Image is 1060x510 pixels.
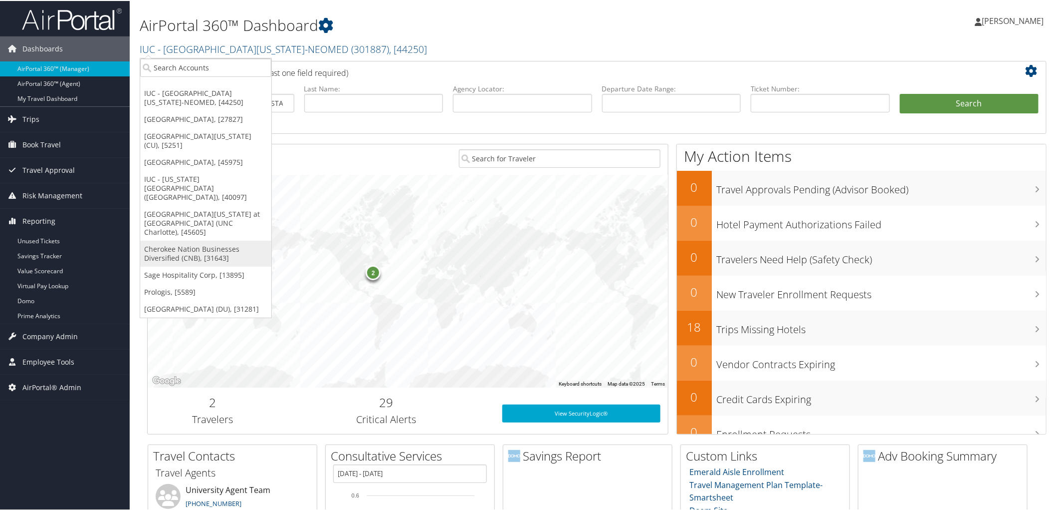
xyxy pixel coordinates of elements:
h2: 0 [677,353,712,370]
h1: AirPortal 360™ Dashboard [140,14,749,35]
a: [PHONE_NUMBER] [186,498,241,507]
a: [GEOGRAPHIC_DATA] (DU), [31281] [140,300,271,317]
a: IUC - [GEOGRAPHIC_DATA][US_STATE]-NEOMED [140,41,427,55]
h3: Travelers [155,412,270,426]
span: Employee Tools [22,349,74,374]
a: 0Travelers Need Help (Safety Check) [677,240,1047,275]
a: Open this area in Google Maps (opens a new window) [150,374,183,387]
a: 0Hotel Payment Authorizations Failed [677,205,1047,240]
a: 18Trips Missing Hotels [677,310,1047,345]
h2: 0 [677,423,712,440]
h1: My Action Items [677,145,1047,166]
a: 0Enrollment Requests [677,415,1047,450]
tspan: 0.6 [352,492,359,498]
img: Google [150,374,183,387]
span: Reporting [22,208,55,233]
span: Risk Management [22,182,82,207]
a: View SecurityLogic® [502,404,661,422]
a: Prologis, [5589] [140,283,271,300]
h3: New Traveler Enrollment Requests [717,282,1047,301]
span: , [ 44250 ] [389,41,427,55]
a: [GEOGRAPHIC_DATA][US_STATE] at [GEOGRAPHIC_DATA] (UNC Charlotte), [45605] [140,205,271,240]
label: Last Name: [304,83,443,93]
h2: Airtinerary Lookup [155,62,964,79]
img: domo-logo.png [863,449,875,461]
h2: 0 [677,283,712,300]
span: Dashboards [22,35,63,60]
a: Terms (opens in new tab) [651,380,665,386]
h3: Travel Agents [156,465,309,479]
button: Keyboard shortcuts [559,380,602,387]
span: Trips [22,106,39,131]
span: Book Travel [22,131,61,156]
a: IUC - [US_STATE][GEOGRAPHIC_DATA] ([GEOGRAPHIC_DATA]), [40097] [140,170,271,205]
h3: Vendor Contracts Expiring [717,352,1047,371]
a: [GEOGRAPHIC_DATA], [45975] [140,153,271,170]
span: [PERSON_NAME] [982,14,1044,25]
span: Company Admin [22,323,78,348]
input: Search for Traveler [459,148,661,167]
span: Map data ©2025 [608,380,645,386]
h2: 0 [677,248,712,265]
a: 0New Traveler Enrollment Requests [677,275,1047,310]
h2: 0 [677,213,712,230]
a: 0Credit Cards Expiring [677,380,1047,415]
a: Emerald Aisle Enrollment [690,466,785,477]
h2: Adv Booking Summary [863,447,1027,464]
h2: Custom Links [686,447,849,464]
h3: Credit Cards Expiring [717,387,1047,406]
h2: Consultative Services [331,447,494,464]
h3: Trips Missing Hotels [717,317,1047,336]
div: 2 [366,264,381,279]
h2: 0 [677,388,712,405]
a: [GEOGRAPHIC_DATA], [27827] [140,110,271,127]
a: [GEOGRAPHIC_DATA][US_STATE] (CU), [5251] [140,127,271,153]
h3: Travel Approvals Pending (Advisor Booked) [717,177,1047,196]
span: Travel Approval [22,157,75,182]
a: 0Vendor Contracts Expiring [677,345,1047,380]
h3: Travelers Need Help (Safety Check) [717,247,1047,266]
h2: Savings Report [508,447,672,464]
img: domo-logo.png [508,449,520,461]
a: IUC - [GEOGRAPHIC_DATA][US_STATE]-NEOMED, [44250] [140,84,271,110]
a: Cherokee Nation Businesses Diversified (CNB), [31643] [140,240,271,266]
h2: 18 [677,318,712,335]
h2: 0 [677,178,712,195]
h3: Critical Alerts [285,412,487,426]
img: airportal-logo.png [22,6,122,30]
label: Ticket Number: [751,83,890,93]
h2: 2 [155,393,270,410]
span: AirPortal® Admin [22,374,81,399]
h2: Travel Contacts [153,447,317,464]
span: ( 301887 ) [351,41,389,55]
h3: Hotel Payment Authorizations Failed [717,212,1047,231]
label: Agency Locator: [453,83,592,93]
a: Sage Hospitality Corp, [13895] [140,266,271,283]
h3: Enrollment Requests [717,422,1047,441]
button: Search [900,93,1039,113]
span: (at least one field required) [253,66,348,77]
input: Search Accounts [140,57,271,76]
a: [PERSON_NAME] [975,5,1054,35]
h2: 29 [285,393,487,410]
a: Travel Management Plan Template- Smartsheet [690,479,823,503]
label: Departure Date Range: [602,83,741,93]
a: 0Travel Approvals Pending (Advisor Booked) [677,170,1047,205]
